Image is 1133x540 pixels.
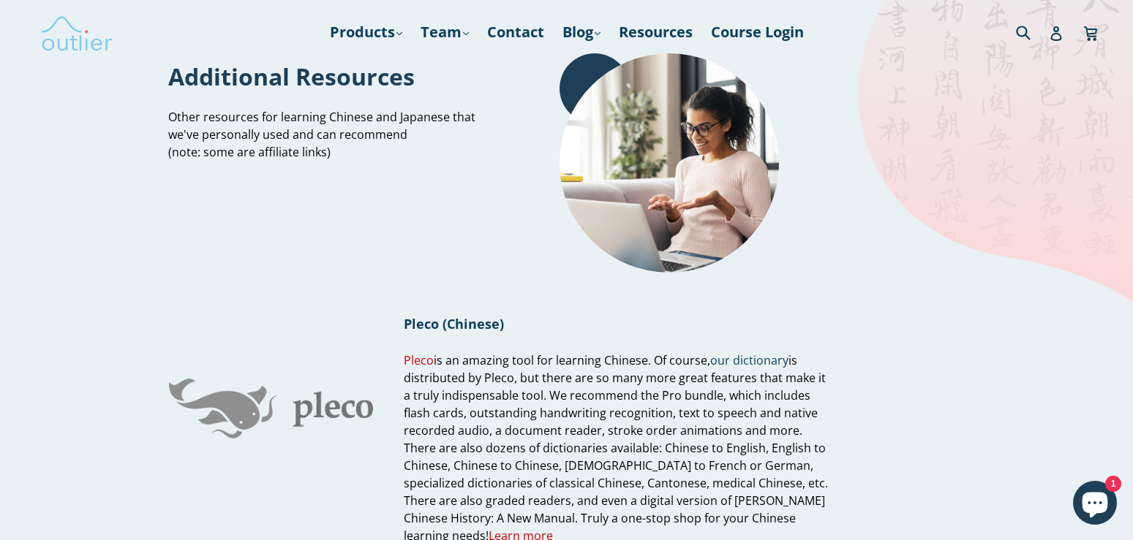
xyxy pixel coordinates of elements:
a: Course Login [704,19,811,45]
img: Outlier Linguistics [40,11,113,53]
a: Resources [611,19,700,45]
a: Products [323,19,410,45]
inbox-online-store-chat: Shopify online store chat [1069,481,1121,528]
a: Blog [555,19,608,45]
a: Contact [480,19,552,45]
span: Other resources for learning Chinese and Japanese that we've personally used and can recommend (n... [168,109,475,160]
a: Team [413,19,476,45]
h1: Additional Resources [168,61,488,92]
a: Pleco [404,352,434,369]
h1: Pleco (Chinese) [404,315,829,332]
input: Search [1012,17,1053,47]
a: our dictionary [710,352,788,369]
